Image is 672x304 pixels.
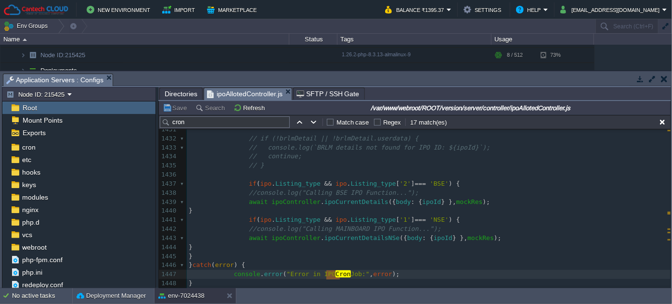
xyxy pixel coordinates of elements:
span: 1.26.2-php-8.3.13-almalinux-9 [342,51,411,57]
span: Listing_type [351,216,396,223]
div: 1438 [159,189,178,198]
div: 1431 [159,125,178,134]
span: body [396,198,411,205]
span: Listing_type [275,180,321,187]
span: ipo [336,216,347,223]
span: ({ [400,234,407,241]
span: "Error in IPO [287,270,336,278]
a: php.d [20,218,41,227]
span: if [249,180,257,187]
div: 1448 [159,279,178,288]
a: hooks [20,168,42,177]
button: env-7024438 [158,291,205,301]
span: error [374,270,392,278]
span: === [415,180,426,187]
span: catch [193,261,211,268]
a: Deployments [39,66,78,75]
li: /var/www/webroot/ROOT/version/server/controller/ipoAllotedController.js [204,88,292,100]
span: // continue; [249,152,302,160]
span: } [189,253,193,260]
span: SFTP / SSH Gate [297,88,360,100]
span: 215425 [39,51,87,59]
span: //console.log("Calling MAINBOARD IPO Function..."); [249,225,441,232]
span: === [415,216,426,223]
button: Search [195,103,228,112]
img: AMDAwAAAACH5BAEAAAAALAAAAAABAAEAAAICRAEAOw== [20,48,26,63]
span: ( [257,180,260,187]
span: ); [483,198,491,205]
a: nginx [20,205,40,214]
span: [ [396,180,400,187]
label: Regex [384,119,401,126]
span: . [321,198,324,205]
span: ) { [234,261,245,268]
span: ); [494,234,502,241]
span: } [189,279,193,287]
div: 1442 [159,225,178,234]
span: ipoId [434,234,452,241]
button: Help [516,4,543,15]
span: } }, [441,198,456,205]
div: 8 / 512 [507,48,523,63]
a: vcs [20,230,34,239]
div: 17 match(es) [410,118,448,127]
span: ( [257,216,260,223]
span: ipoId [422,198,441,205]
div: 1436 [159,170,178,179]
span: console [234,270,260,278]
span: . [347,180,351,187]
span: ipoAllotedController.js [207,88,283,100]
a: etc [20,155,33,164]
a: webroot [20,243,48,252]
span: '1' [400,216,411,223]
button: New Environment [87,4,153,15]
span: ({ [388,198,396,205]
span: error [215,261,234,268]
a: Node ID:215425 [39,51,87,59]
img: AMDAwAAAACH5BAEAAAAALAAAAAABAAEAAAICRAEAOw== [26,48,39,63]
a: redeploy.conf [20,280,65,289]
span: ] [411,180,415,187]
span: && [324,180,332,187]
span: '2' [400,180,411,187]
span: : { [422,234,433,241]
span: ipoCurrentDetails [324,198,388,205]
span: ] [411,216,415,223]
img: Cantech Cloud [3,4,69,16]
button: Marketplace [207,4,259,15]
span: //console.log("Calling BSE IPO Function..."); [249,189,418,196]
span: ) { [449,180,460,187]
img: AMDAwAAAACH5BAEAAAAALAAAAAABAAEAAAICRAEAOw== [20,63,26,78]
div: Tags [338,34,491,45]
div: 1437 [159,179,178,189]
span: : { [411,198,422,205]
span: await [249,234,268,241]
div: Status [290,34,337,45]
span: // console.log(`BRLM details not found for IPO ID: ${ipoId}`); [249,144,490,151]
div: No active tasks [12,288,72,304]
a: cron [20,143,37,152]
span: Mount Points [21,116,64,125]
span: } [189,207,193,214]
a: modules [20,193,50,202]
div: 1446 [159,261,178,270]
a: Root [21,103,39,112]
span: Listing_type [351,180,396,187]
span: // } [249,162,264,169]
a: php.ini [20,268,44,277]
span: && [324,216,332,223]
span: , [370,270,374,278]
div: 1433 [159,143,178,152]
button: Save [163,103,190,112]
span: . [321,234,324,241]
span: php-fpm.conf [20,255,64,264]
button: Deployment Manager [77,291,146,301]
span: ipo [336,180,347,187]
